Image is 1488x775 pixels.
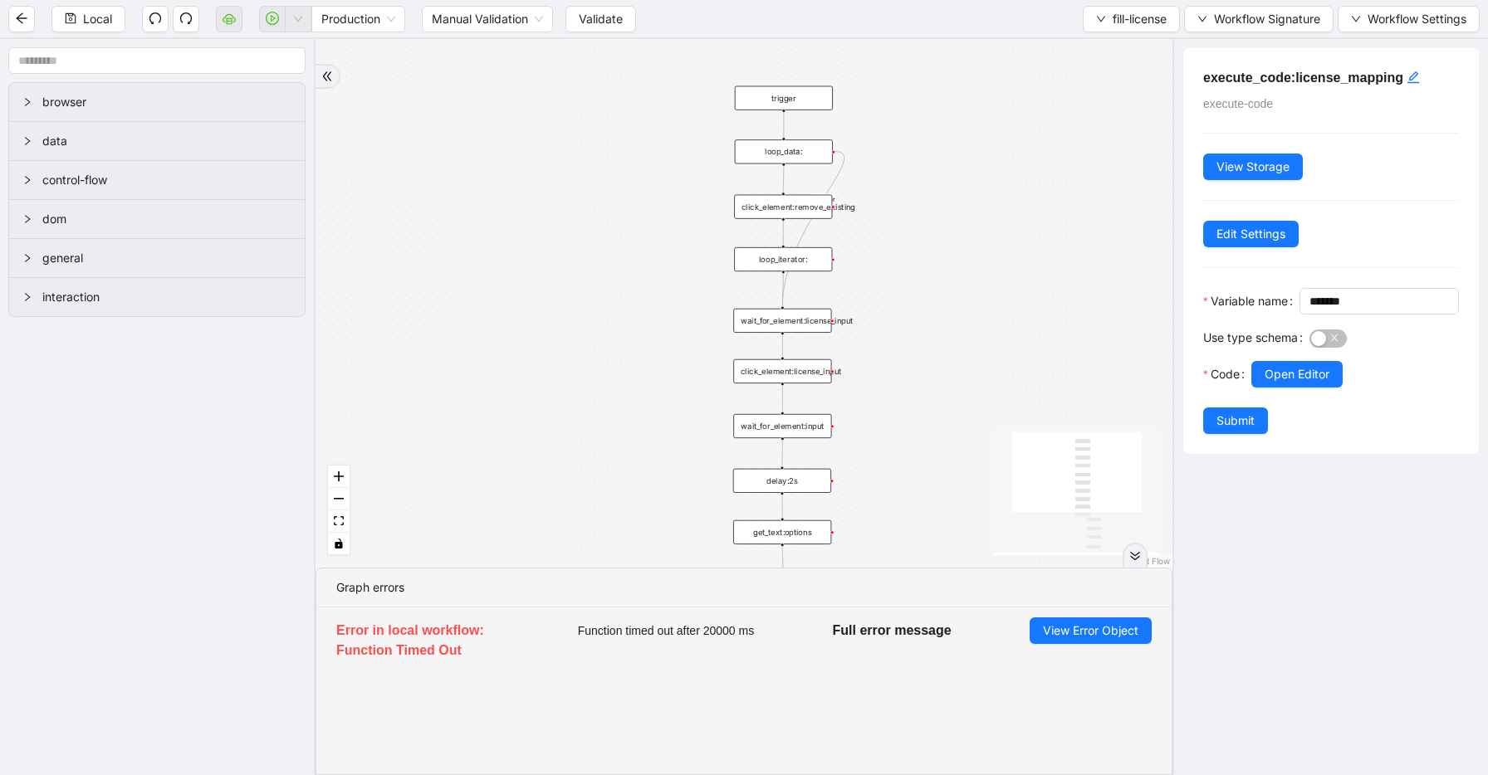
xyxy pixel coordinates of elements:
[1216,158,1290,176] span: View Storage
[1197,14,1207,24] span: down
[42,171,291,189] span: control-flow
[336,578,1152,597] div: Graph errors
[1127,556,1170,566] a: React Flow attribution
[1216,412,1255,430] span: Submit
[83,10,112,28] span: Local
[328,488,350,510] button: zoom out
[783,166,784,192] g: Edge from loop_data: to click_element:remove_existing
[42,93,291,111] span: browser
[336,621,499,660] h5: Error in local workflow: Function Timed Out
[1265,365,1329,383] span: Open Editor
[1129,550,1141,562] span: double-right
[578,621,754,640] span: Function timed out after 20000 ms
[9,122,305,160] div: data
[733,469,831,493] div: delay:2s
[42,132,291,150] span: data
[9,83,305,121] div: browser
[1203,221,1299,247] button: Edit Settings
[1184,6,1334,32] button: downWorkflow Signature
[782,152,844,306] g: Edge from loop_data: to wait_for_element:license_input
[328,533,350,555] button: toggle interactivity
[579,10,623,28] span: Validate
[734,195,832,219] div: click_element:remove_existing
[8,6,35,32] button: arrow-left
[51,6,125,32] button: saveLocal
[1216,225,1285,243] span: Edit Settings
[733,309,831,333] div: wait_for_element:license_input
[1043,621,1138,640] span: View Error Object
[735,86,833,110] div: trigger
[9,278,305,316] div: interaction
[266,12,279,25] span: play-circle
[321,71,333,82] span: double-right
[328,510,350,533] button: fit view
[22,97,32,107] span: right
[1203,154,1303,180] button: View Storage
[173,6,199,32] button: redo
[223,12,236,25] span: cloud-server
[1407,71,1420,84] span: edit
[42,288,291,306] span: interaction
[1096,14,1106,24] span: down
[1203,97,1273,110] span: execute-code
[1083,6,1180,32] button: downfill-license
[1214,10,1320,28] span: Workflow Signature
[1030,617,1152,644] button: View Error Object
[733,359,831,383] div: click_element:license_input
[22,214,32,224] span: right
[15,12,28,25] span: arrow-left
[42,249,291,267] span: general
[1203,68,1459,88] h5: execute_code:license_mapping
[1211,365,1240,383] span: Code
[734,247,832,271] div: loop_iterator:
[9,200,305,238] div: dom
[179,12,193,25] span: redo
[733,520,831,544] div: get_text:options
[1338,6,1480,32] button: downWorkflow Settings
[9,161,305,199] div: control-flow
[1251,361,1343,387] button: Open Editor
[259,6,286,32] button: play-circle
[833,621,952,641] h5: Full error message
[1407,68,1420,88] div: click to edit id
[432,7,543,32] span: Manual Validation
[1211,292,1288,310] span: Variable name
[42,210,291,228] span: dom
[1351,14,1361,24] span: down
[735,139,833,163] div: loop_data:
[142,6,169,32] button: undo
[565,6,636,32] button: Validate
[321,7,395,32] span: Production
[9,239,305,277] div: general
[22,253,32,263] span: right
[216,6,242,32] button: cloud-server
[1368,10,1466,28] span: Workflow Settings
[65,12,76,24] span: save
[733,414,831,438] div: wait_for_element:input
[22,292,32,302] span: right
[782,547,783,569] g: Edge from get_text:options to execute_code:license_mapping
[1203,329,1298,347] span: Use type schema
[285,6,311,32] button: down
[22,136,32,146] span: right
[1113,10,1167,28] span: fill-license
[1203,407,1268,434] button: Submit
[293,14,303,24] span: down
[22,175,32,185] span: right
[328,465,350,488] button: zoom in
[149,12,162,25] span: undo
